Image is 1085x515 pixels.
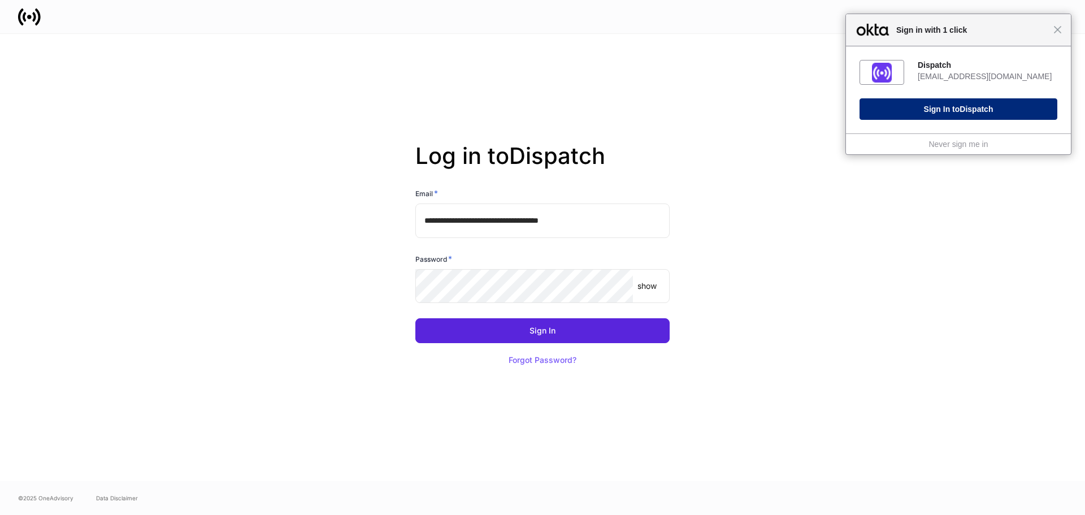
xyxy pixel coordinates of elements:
span: Dispatch [960,105,993,114]
h2: Log in to Dispatch [415,142,670,188]
h6: Email [415,188,438,199]
a: Data Disclaimer [96,494,138,503]
div: Dispatch [918,60,1057,70]
div: [EMAIL_ADDRESS][DOMAIN_NAME] [918,71,1057,81]
span: Sign in with 1 click [891,23,1053,37]
span: Close [1053,25,1062,34]
a: Never sign me in [928,140,988,149]
span: © 2025 OneAdvisory [18,494,73,503]
div: Forgot Password? [509,356,576,364]
button: Sign In toDispatch [860,98,1057,120]
button: Sign In [415,318,670,343]
div: Sign In [530,327,555,335]
img: fs01jxrofoggULhDH358 [872,63,892,83]
button: Forgot Password? [494,348,591,373]
p: show [637,280,657,292]
h6: Password [415,253,452,265]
